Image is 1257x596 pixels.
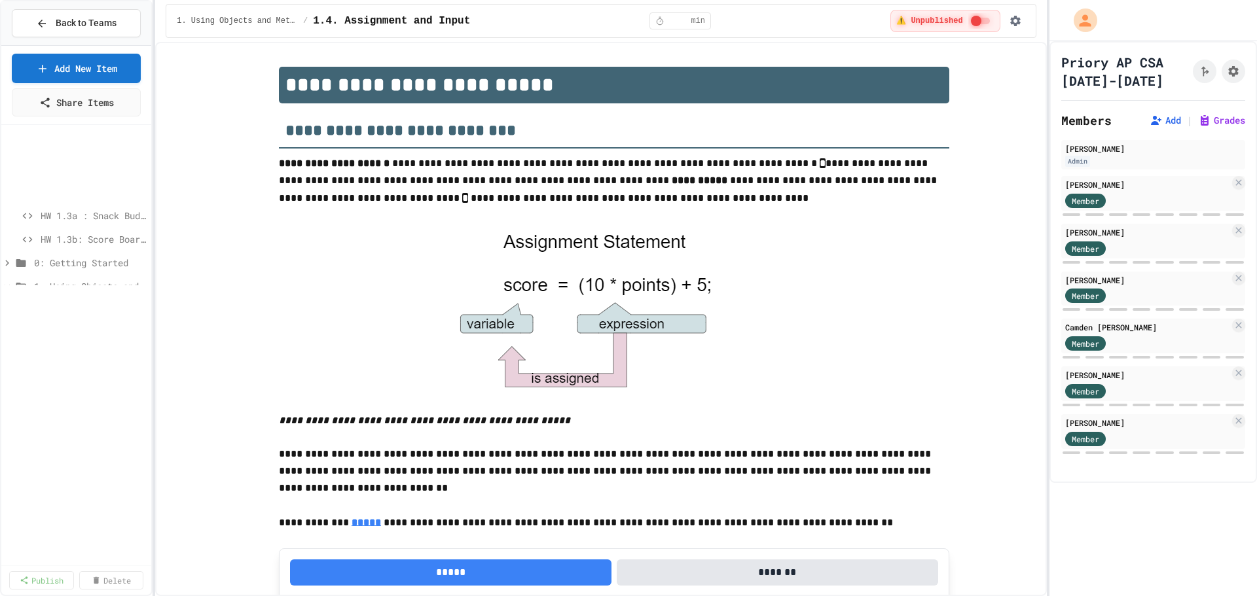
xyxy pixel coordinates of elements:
[1065,369,1230,381] div: [PERSON_NAME]
[1150,114,1181,127] button: Add
[177,16,298,26] span: 1. Using Objects and Methods
[41,232,146,246] span: HW 1.3b: Score Board Fixer
[1065,321,1230,333] div: Camden [PERSON_NAME]
[313,13,470,29] span: 1.4. Assignment and Input
[1065,179,1230,190] div: [PERSON_NAME]
[1072,243,1099,254] span: Member
[890,10,1000,32] div: ⚠️ Students cannot see this content! Click the toggle to publish it and make it visible to your c...
[1193,60,1216,83] button: Click to see fork details
[41,209,146,222] span: HW 1.3a : Snack Budget Tracker
[1186,113,1193,128] span: |
[1065,417,1230,429] div: [PERSON_NAME]
[79,571,144,589] a: Delete
[1061,53,1188,90] h1: Priory AP CSA [DATE]-[DATE]
[1065,226,1230,238] div: [PERSON_NAME]
[34,279,146,293] span: 1. Using Objects and Methods
[34,256,146,270] span: 0: Getting Started
[303,16,308,26] span: /
[1065,156,1090,167] div: Admin
[56,16,117,30] span: Back to Teams
[1060,5,1101,35] div: My Account
[1198,114,1245,127] button: Grades
[1065,274,1230,286] div: [PERSON_NAME]
[691,16,705,26] span: min
[1072,290,1099,302] span: Member
[1065,143,1241,154] div: [PERSON_NAME]
[1072,338,1099,349] span: Member
[12,9,141,37] button: Back to Teams
[1072,195,1099,207] span: Member
[9,571,74,589] a: Publish
[12,54,141,83] a: Add New Item
[1072,385,1099,397] span: Member
[1072,433,1099,445] span: Member
[1222,60,1245,83] button: Assignment Settings
[896,16,962,26] span: ⚠️ Unpublished
[1061,111,1112,130] h2: Members
[12,88,141,116] a: Share Items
